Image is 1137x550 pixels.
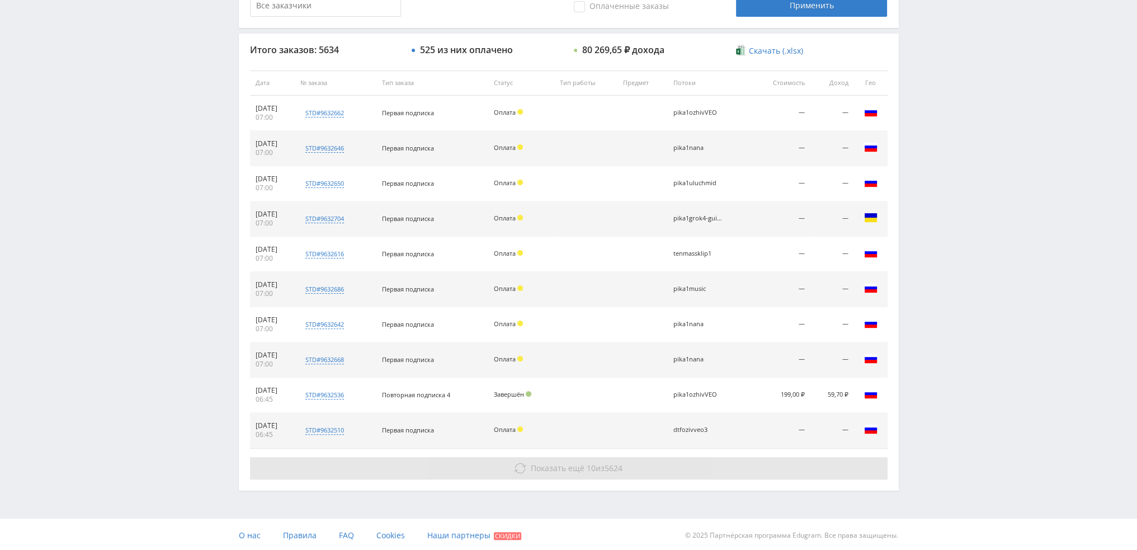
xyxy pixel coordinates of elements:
span: Подтвержден [526,391,531,397]
div: 525 из них оплачено [420,45,513,55]
td: 199,00 ₽ [752,378,810,413]
span: Холд [517,426,523,432]
div: [DATE] [256,386,289,395]
th: Потоки [668,70,752,96]
div: pika1nana [673,356,724,363]
th: Предмет [617,70,668,96]
td: — [810,307,854,342]
div: pika1nana [673,321,724,328]
span: Холд [517,356,523,361]
span: Оплата [494,143,516,152]
img: rus.png [864,246,877,260]
td: — [752,96,810,131]
div: pika1uluchmid [673,180,724,187]
th: Статус [488,70,555,96]
td: — [752,307,810,342]
span: Оплата [494,284,516,293]
td: — [810,201,854,237]
span: Первая подписка [382,109,434,117]
span: Повторная подписка 4 [382,391,450,399]
span: Скидки [494,532,521,540]
td: — [810,96,854,131]
img: xlsx [736,45,746,56]
div: [DATE] [256,351,289,360]
span: Первая подписка [382,355,434,364]
div: pika1music [673,285,724,293]
span: 5624 [605,463,622,473]
span: О нас [239,530,261,540]
span: Холд [517,321,523,326]
th: Тип работы [554,70,617,96]
span: Холд [517,144,523,150]
div: std#9632668 [305,355,344,364]
td: — [752,131,810,166]
td: — [810,131,854,166]
a: Скачать (.xlsx) [736,45,803,57]
span: Наши партнеры [427,530,490,540]
div: std#9632704 [305,214,344,223]
div: std#9632510 [305,426,344,435]
span: Оплата [494,319,516,328]
div: pika1nana [673,144,724,152]
div: [DATE] [256,316,289,325]
div: std#9632662 [305,109,344,117]
span: Холд [517,215,523,220]
div: pika1ozhivVEO [673,391,724,398]
div: 07:00 [256,254,289,263]
img: rus.png [864,352,877,365]
img: rus.png [864,422,877,436]
img: rus.png [864,176,877,189]
span: Первая подписка [382,144,434,152]
div: 80 269,65 ₽ дохода [582,45,664,55]
td: — [810,413,854,448]
div: std#9632536 [305,391,344,399]
span: Скачать (.xlsx) [749,46,803,55]
img: rus.png [864,387,877,401]
td: — [752,413,810,448]
div: [DATE] [256,280,289,289]
img: rus.png [864,281,877,295]
span: Первая подписка [382,250,434,258]
div: 07:00 [256,289,289,298]
th: Стоимость [752,70,810,96]
span: Показать ещё [531,463,584,473]
img: rus.png [864,105,877,119]
span: FAQ [339,530,354,540]
span: Правила [283,530,317,540]
span: Оплата [494,425,516,434]
td: 59,70 ₽ [810,378,854,413]
div: 07:00 [256,325,289,333]
span: Холд [517,109,523,115]
span: Первая подписка [382,179,434,187]
span: Холд [517,250,523,256]
span: Cookies [376,530,405,540]
div: std#9632650 [305,179,344,188]
div: dtfozivveo3 [673,426,724,434]
div: 07:00 [256,184,289,192]
td: — [752,201,810,237]
div: [DATE] [256,175,289,184]
div: std#9632642 [305,320,344,329]
span: 10 [587,463,596,473]
span: Первая подписка [382,426,434,434]
img: rus.png [864,317,877,330]
span: Холд [517,180,523,185]
div: pika1ozhivVEO [673,109,724,116]
td: — [810,272,854,307]
span: Оплата [494,108,516,116]
td: — [810,166,854,201]
button: Показать ещё 10из5624 [250,457,888,480]
span: Оплата [494,178,516,187]
div: std#9632616 [305,250,344,258]
td: — [810,237,854,272]
span: Первая подписка [382,214,434,223]
th: Дата [250,70,295,96]
div: [DATE] [256,245,289,254]
div: 07:00 [256,148,289,157]
span: Первая подписка [382,320,434,328]
div: 07:00 [256,360,289,369]
div: 06:45 [256,430,289,439]
div: 07:00 [256,113,289,122]
td: — [752,342,810,378]
td: — [752,237,810,272]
